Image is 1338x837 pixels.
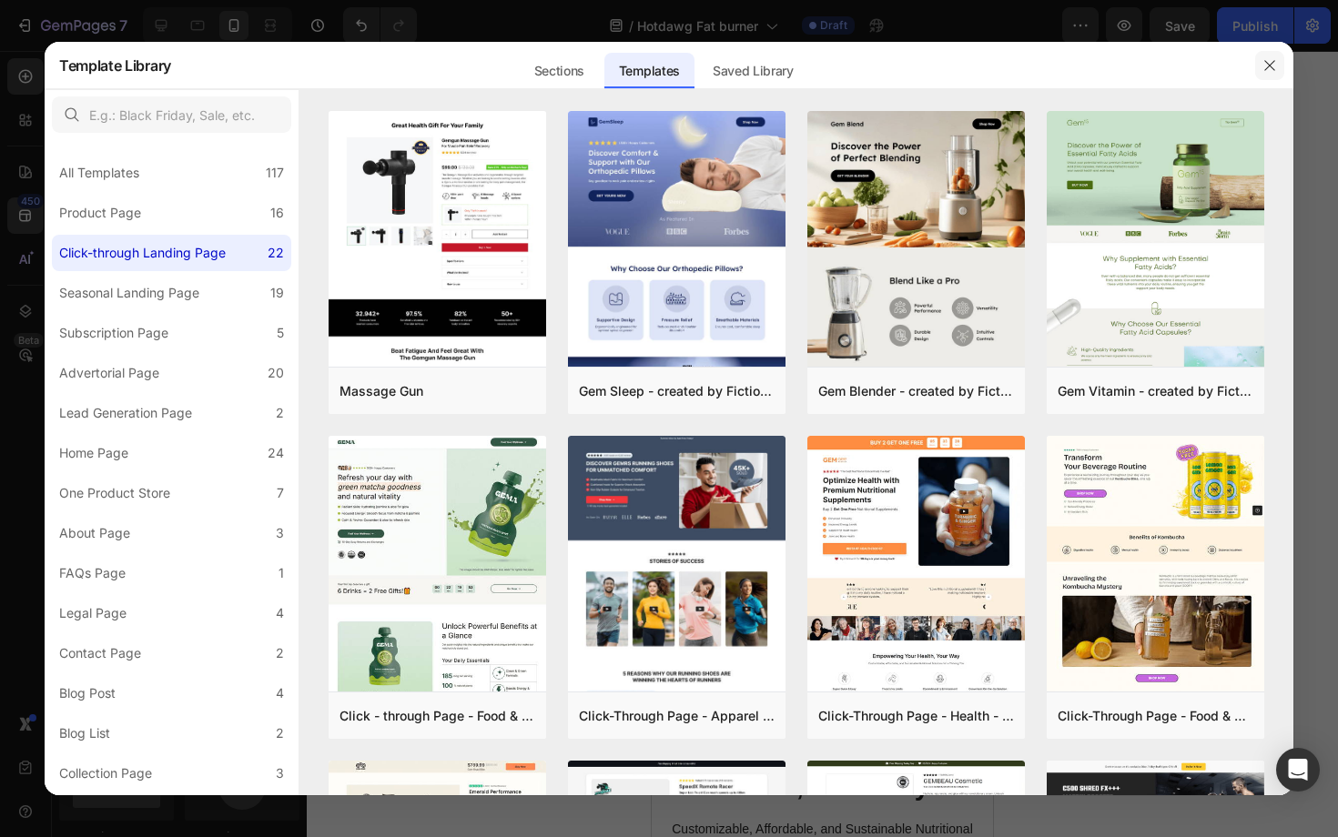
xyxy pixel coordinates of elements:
div: Click-Through Page - Apparel - Shoes [579,705,775,727]
span: Only [150,196,224,208]
div: 3 [276,762,284,784]
div: Subscription Page [59,322,168,344]
div: Seasonal Landing Page [59,282,199,304]
p: "Love this nutritional supplement! It has become an essential part of my daily routine, making no... [20,305,321,405]
div: 2 [276,722,284,744]
div: Contact Page [59,642,141,664]
div: Collection Page [59,762,152,784]
div: Advertorial Page [59,362,159,384]
div: Lead Generation Page [59,402,192,424]
div: About Page [59,522,130,544]
img: gempages_576985287113048803-7ab7b5cd-e5bc-4028-93a6-b206870761a7.png [184,552,276,644]
div: 19 [270,282,284,304]
button: <p><span style="color:#FFFFFF;"><strong>START MY BURN TODAY</strong></span></p> [18,116,323,161]
div: 5 [277,322,284,344]
div: Gem Sleep - created by Fiction Studio [579,380,775,402]
div: Home Page [59,442,128,464]
div: FAQs Page [59,562,126,584]
div: Gem Vitamin - created by Fiction Studio [1058,380,1253,402]
div: 3 [276,522,284,544]
strong: START MY BURN [DATE] [96,131,246,146]
div: 2 [276,642,284,664]
div: Massage Gun [340,380,423,402]
div: 20 [268,362,284,384]
strong: 16 orders [175,196,224,208]
img: gempages_576985287113048803-9b932054-6ce4-46d8-b621-b7052015ecc5.png [275,552,367,644]
div: Templates [604,53,694,89]
h2: Template Library [59,42,171,89]
img: gempages_576985287113048803-8436d9d3-bd98-4bec-8f23-f982ac95a5ae.png [94,441,248,492]
button: Dot [153,519,160,527]
div: One Product Store [59,482,170,504]
div: Saved Library [698,53,808,89]
div: Open Intercom Messenger [1276,748,1320,792]
div: Click-Through Page - Food & Drink - Kombucha [1058,705,1253,727]
div: Legal Page [59,602,127,624]
button: Dot [182,519,189,527]
div: Gem Blender - created by Fiction Studio [818,380,1014,402]
div: 24 [268,442,284,464]
div: 7 [277,482,284,504]
div: 2 [276,402,284,424]
p: Customizable, Affordable, and Sustainable Nutritional Solutions for a Thriving You [20,770,321,802]
div: Blog List [59,722,110,744]
p: ⚡ Ships in 24 hours | left at this price [35,193,306,213]
input: E.g.: Black Friday, Sale, etc. [52,96,291,133]
div: Blog Post [59,682,116,704]
div: Click-through Landing Page [59,242,226,264]
div: All Templates [59,162,139,184]
div: 4 [276,682,284,704]
img: gempages_576985287113048803-ca6163a0-725e-49dd-a257-6fc62133199b.png [92,552,184,644]
div: 16 [270,202,284,224]
button: Dot [167,519,175,527]
div: Sections [520,53,599,89]
div: Click-Through Page - Health - Nutritional supplements [818,705,1014,727]
div: 4 [276,602,284,624]
div: Click - through Page - Food & Drink - Matcha Glow Shot [340,705,535,727]
div: 22 [268,242,284,264]
div: 1 [279,562,284,584]
div: 117 [266,162,284,184]
div: Product Page [59,202,141,224]
h2: Empowering Your Health, Your Way [18,682,323,754]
